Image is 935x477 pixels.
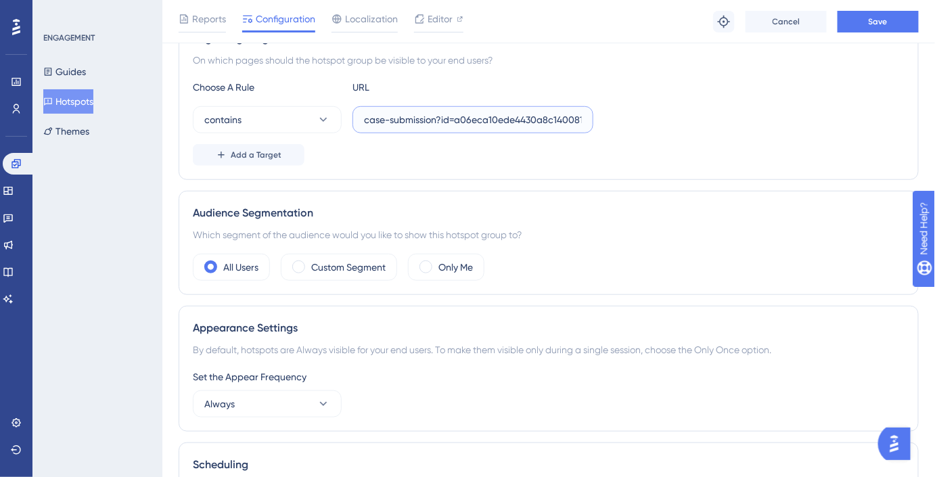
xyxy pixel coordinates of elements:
[193,320,905,336] div: Appearance Settings
[193,369,905,385] div: Set the Appear Frequency
[193,227,905,243] div: Which segment of the audience would you like to show this hotspot group to?
[364,112,582,127] input: yourwebsite.com/path
[43,60,86,84] button: Guides
[204,396,235,412] span: Always
[311,259,386,275] label: Custom Segment
[746,11,827,32] button: Cancel
[193,106,342,133] button: contains
[438,259,473,275] label: Only Me
[428,11,453,27] span: Editor
[838,11,919,32] button: Save
[43,89,93,114] button: Hotspots
[878,424,919,464] iframe: UserGuiding AI Assistant Launcher
[256,11,315,27] span: Configuration
[193,79,342,95] div: Choose A Rule
[192,11,226,27] span: Reports
[32,3,85,20] span: Need Help?
[193,342,905,358] div: By default, hotspots are Always visible for your end users. To make them visible only during a si...
[193,457,905,473] div: Scheduling
[773,16,800,27] span: Cancel
[231,150,281,160] span: Add a Target
[352,79,501,95] div: URL
[223,259,258,275] label: All Users
[869,16,888,27] span: Save
[193,205,905,221] div: Audience Segmentation
[43,119,89,143] button: Themes
[193,390,342,417] button: Always
[43,32,95,43] div: ENGAGEMENT
[193,144,304,166] button: Add a Target
[204,112,242,128] span: contains
[345,11,398,27] span: Localization
[193,52,905,68] div: On which pages should the hotspot group be visible to your end users?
